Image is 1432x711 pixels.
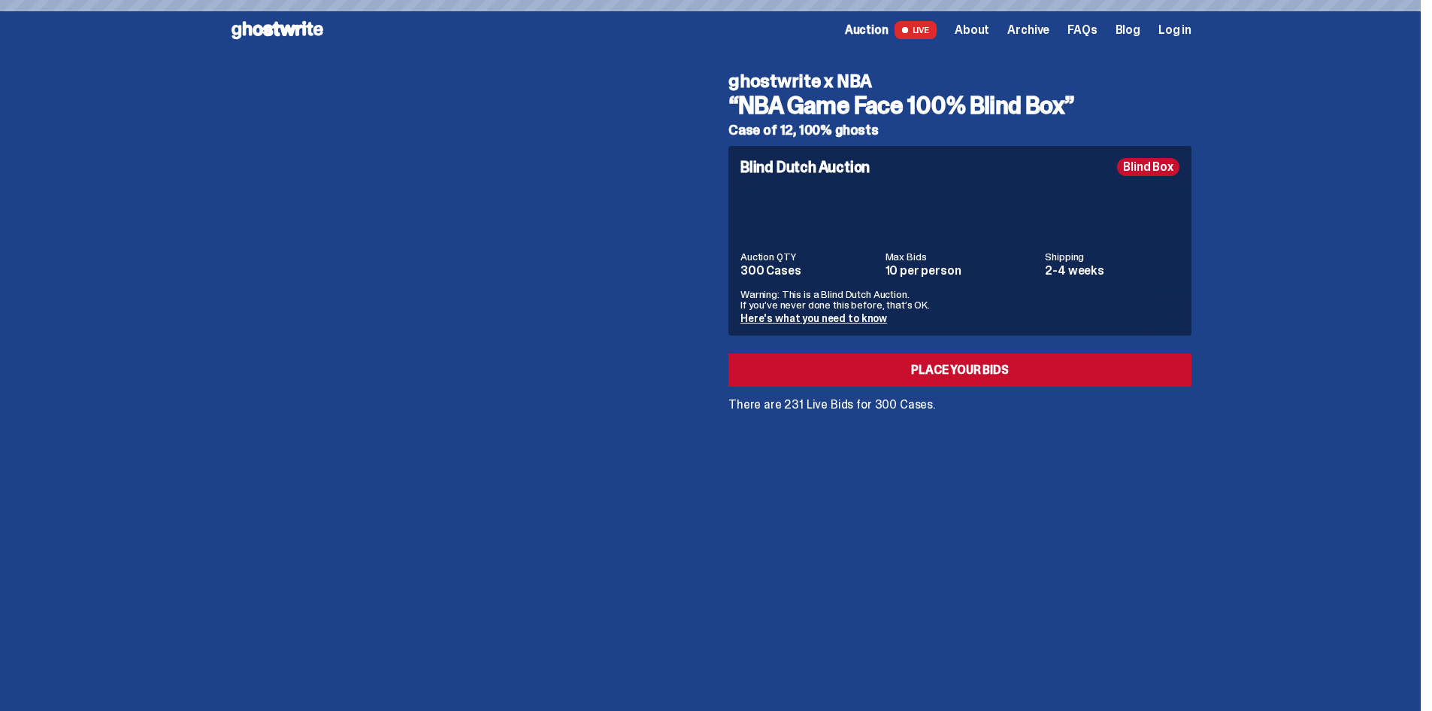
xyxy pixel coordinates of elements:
span: Auction [845,24,889,36]
dt: Auction QTY [740,251,876,262]
dd: 10 per person [886,265,1037,277]
dt: Max Bids [886,251,1037,262]
h5: Case of 12, 100% ghosts [728,123,1191,137]
a: Archive [1007,24,1049,36]
p: There are 231 Live Bids for 300 Cases. [728,399,1191,411]
span: LIVE [895,21,937,39]
a: Blog [1116,24,1140,36]
h4: Blind Dutch Auction [740,160,870,175]
dt: Shipping [1045,251,1179,262]
a: Place your Bids [728,354,1191,387]
a: Auction LIVE [845,21,937,39]
h4: ghostwrite x NBA [728,72,1191,90]
dd: 2-4 weeks [1045,265,1179,277]
a: About [955,24,989,36]
a: Log in [1158,24,1191,36]
p: Warning: This is a Blind Dutch Auction. If you’ve never done this before, that’s OK. [740,289,1179,310]
div: Blind Box [1117,158,1179,176]
a: FAQs [1067,24,1097,36]
h3: “NBA Game Face 100% Blind Box” [728,93,1191,117]
a: Here's what you need to know [740,311,887,325]
dd: 300 Cases [740,265,876,277]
